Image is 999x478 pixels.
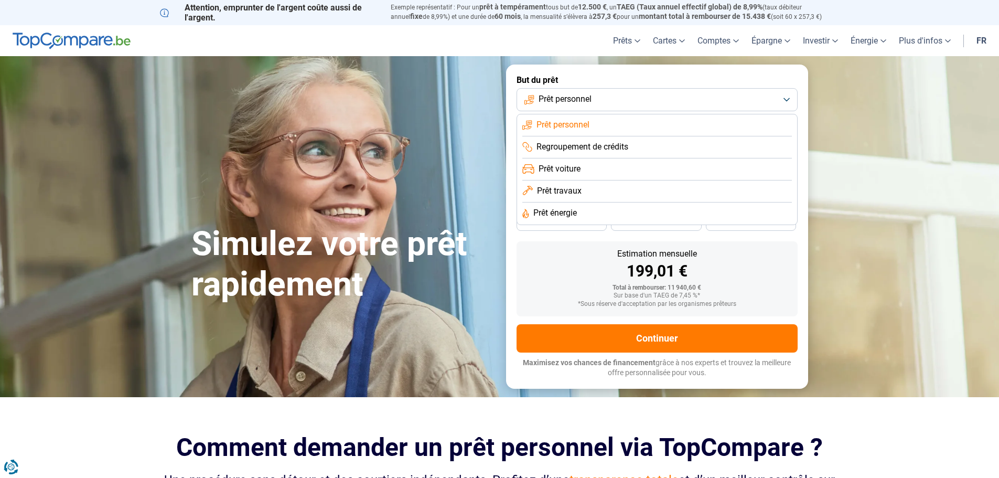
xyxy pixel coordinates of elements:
[745,25,797,56] a: Épargne
[539,93,592,105] span: Prêt personnel
[410,12,423,20] span: fixe
[539,163,581,175] span: Prêt voiture
[593,12,617,20] span: 257,3 €
[578,3,607,11] span: 12.500 €
[970,25,993,56] a: fr
[160,3,378,23] p: Attention, emprunter de l'argent coûte aussi de l'argent.
[517,88,798,111] button: Prêt personnel
[391,3,840,22] p: Exemple représentatif : Pour un tous but de , un (taux débiteur annuel de 8,99%) et une durée de ...
[525,284,789,292] div: Total à rembourser: 11 940,60 €
[550,220,573,226] span: 36 mois
[160,433,840,462] h2: Comment demander un prêt personnel via TopCompare ?
[525,292,789,300] div: Sur base d'un TAEG de 7,45 %*
[525,263,789,279] div: 199,01 €
[607,25,647,56] a: Prêts
[191,224,493,305] h1: Simulez votre prêt rapidement
[525,301,789,308] div: *Sous réserve d'acceptation par les organismes prêteurs
[517,324,798,353] button: Continuer
[533,207,577,219] span: Prêt énergie
[525,250,789,258] div: Estimation mensuelle
[647,25,691,56] a: Cartes
[517,358,798,378] p: grâce à nos experts et trouvez la meilleure offre personnalisée pour vous.
[797,25,844,56] a: Investir
[617,3,762,11] span: TAEG (Taux annuel effectif global) de 8,99%
[536,141,628,153] span: Regroupement de crédits
[523,358,656,367] span: Maximisez vos chances de financement
[739,220,762,226] span: 24 mois
[691,25,745,56] a: Comptes
[644,220,668,226] span: 30 mois
[844,25,893,56] a: Énergie
[517,75,798,85] label: But du prêt
[639,12,771,20] span: montant total à rembourser de 15.438 €
[537,185,582,197] span: Prêt travaux
[893,25,957,56] a: Plus d'infos
[13,33,131,49] img: TopCompare
[536,119,589,131] span: Prêt personnel
[479,3,546,11] span: prêt à tempérament
[495,12,521,20] span: 60 mois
